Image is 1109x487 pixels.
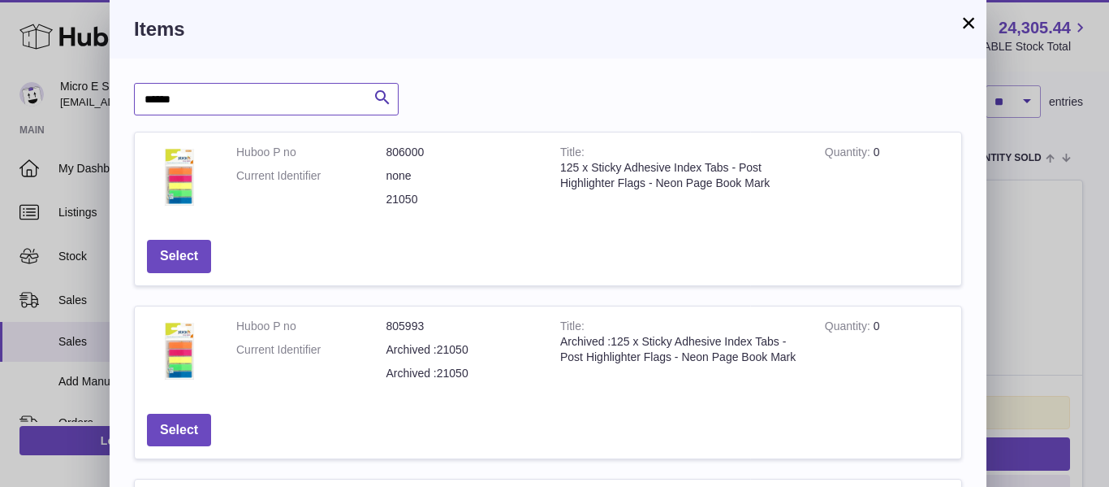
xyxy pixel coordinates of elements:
dd: none [386,168,537,184]
strong: Quantity [825,320,874,337]
img: Archived :125 x Sticky Adhesive Index Tabs - Post Highlighter Flags - Neon Page Book Mark [147,319,212,384]
dd: 21050 [386,192,537,207]
img: 125 x Sticky Adhesive Index Tabs - Post Highlighter Flags - Neon Page Book Mark [147,145,212,210]
button: × [959,13,978,33]
dt: Current Identifier [236,342,386,358]
dd: Archived :21050 [386,366,537,381]
strong: Title [560,320,585,337]
strong: Quantity [825,146,874,163]
td: 0 [813,133,961,228]
dt: Current Identifier [236,168,386,184]
dt: Huboo P no [236,145,386,160]
h3: Items [134,16,962,42]
strong: Title [560,146,585,163]
div: 125 x Sticky Adhesive Index Tabs - Post Highlighter Flags - Neon Page Book Mark [560,160,800,191]
div: Archived :125 x Sticky Adhesive Index Tabs - Post Highlighter Flags - Neon Page Book Mark [560,334,800,365]
button: Select [147,414,211,447]
button: Select [147,240,211,273]
dd: Archived :21050 [386,342,537,358]
dt: Huboo P no [236,319,386,334]
td: 0 [813,307,961,402]
dd: 805993 [386,319,537,334]
dd: 806000 [386,145,537,160]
